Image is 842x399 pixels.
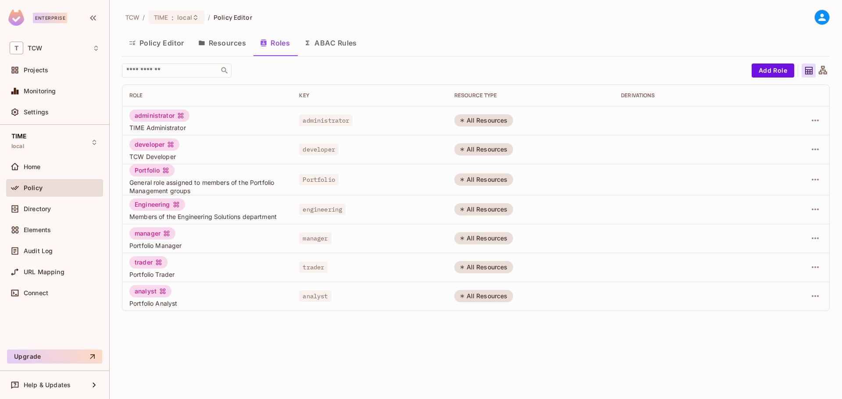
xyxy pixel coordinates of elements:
[299,204,346,215] span: engineering
[299,261,328,273] span: trader
[129,270,285,279] span: Portfolio Trader
[454,143,513,155] div: All Resources
[24,67,48,74] span: Projects
[253,32,297,54] button: Roles
[299,144,338,155] span: developer
[129,212,285,221] span: Members of the Engineering Solutions department
[454,92,607,99] div: RESOURCE TYPE
[24,268,64,275] span: URL Mapping
[129,152,285,161] span: TCW Developer
[24,88,56,95] span: Monitoring
[299,174,338,185] span: Portfolio
[24,226,51,233] span: Elements
[122,32,191,54] button: Policy Editor
[33,13,67,23] div: Enterprise
[454,261,513,273] div: All Resources
[129,241,285,250] span: Portfolio Manager
[299,115,353,126] span: administrator
[299,290,331,302] span: analyst
[129,198,185,211] div: Engineering
[154,13,168,21] span: TIME
[24,205,51,212] span: Directory
[24,163,41,170] span: Home
[299,92,440,99] div: Key
[24,184,43,191] span: Policy
[454,173,513,186] div: All Resources
[24,109,49,116] span: Settings
[454,232,513,244] div: All Resources
[28,45,42,52] span: Workspace: TCW
[10,42,23,54] span: T
[299,233,331,244] span: manager
[454,203,513,215] div: All Resources
[171,14,174,21] span: :
[24,247,53,254] span: Audit Log
[8,10,24,26] img: SReyMgAAAABJRU5ErkJggg==
[125,13,139,21] span: the active workspace
[454,114,513,127] div: All Resources
[143,13,145,21] li: /
[129,256,168,268] div: trader
[24,290,48,297] span: Connect
[129,285,171,297] div: analyst
[129,178,285,195] span: General role assigned to members of the Portfolio Management groups
[129,92,285,99] div: Role
[191,32,253,54] button: Resources
[297,32,364,54] button: ABAC Rules
[24,381,71,388] span: Help & Updates
[621,92,758,99] div: Derivations
[177,13,192,21] span: local
[129,227,175,240] div: manager
[7,350,102,364] button: Upgrade
[129,164,175,177] div: Portfolio
[11,143,24,150] span: local
[208,13,210,21] li: /
[129,109,189,122] div: administrator
[129,138,179,151] div: developer
[752,64,794,78] button: Add Role
[454,290,513,302] div: All Resources
[11,133,27,140] span: TIME
[129,124,285,132] span: TIME Administrator
[129,299,285,307] span: Portfolio Analyst
[214,13,252,21] span: Policy Editor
